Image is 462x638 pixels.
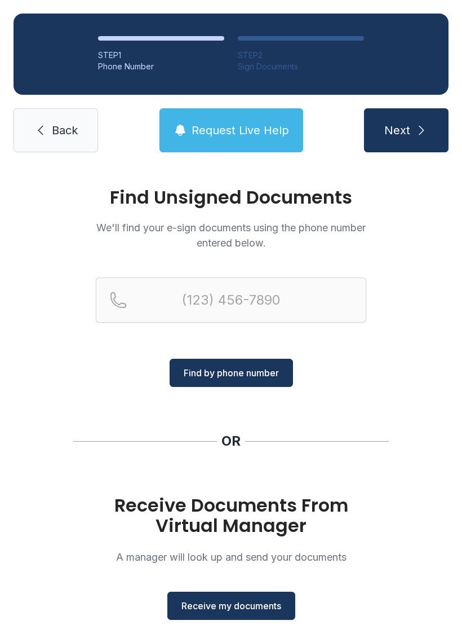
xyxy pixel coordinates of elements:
[384,122,410,138] span: Next
[181,599,281,613] span: Receive my documents
[96,495,366,536] h1: Receive Documents From Virtual Manager
[221,432,241,450] div: OR
[98,50,224,61] div: STEP 1
[238,61,364,72] div: Sign Documents
[52,122,78,138] span: Back
[96,278,366,323] input: Reservation phone number
[192,122,289,138] span: Request Live Help
[96,549,366,565] p: A manager will look up and send your documents
[98,61,224,72] div: Phone Number
[238,50,364,61] div: STEP 2
[184,366,279,380] span: Find by phone number
[96,188,366,206] h1: Find Unsigned Documents
[96,220,366,250] p: We'll find your e-sign documents using the phone number entered below.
